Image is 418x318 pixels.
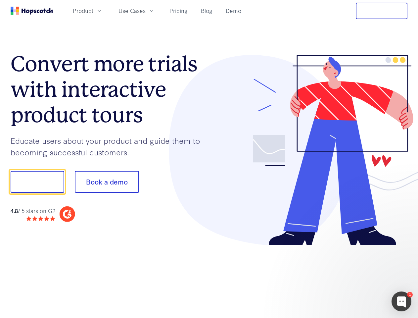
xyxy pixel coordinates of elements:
a: Demo [223,5,244,16]
button: Show me! [11,171,64,193]
h1: Convert more trials with interactive product tours [11,51,209,128]
a: Pricing [167,5,190,16]
span: Product [73,7,93,15]
div: / 5 stars on G2 [11,207,55,215]
button: Book a demo [75,171,139,193]
button: Use Cases [115,5,159,16]
button: Free Trial [356,3,407,19]
p: Educate users about your product and guide them to becoming successful customers. [11,135,209,158]
a: Home [11,7,53,15]
span: Use Cases [118,7,146,15]
strong: 4.8 [11,207,18,214]
div: 1 [407,292,413,297]
button: Product [69,5,107,16]
a: Blog [198,5,215,16]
